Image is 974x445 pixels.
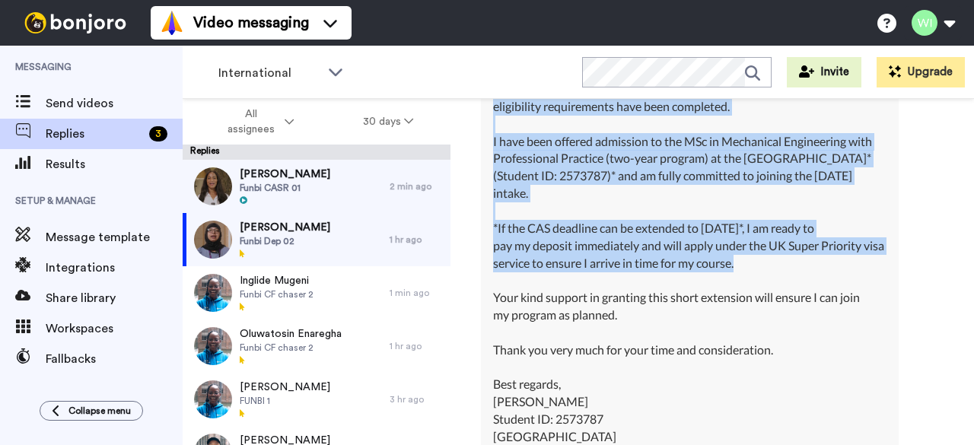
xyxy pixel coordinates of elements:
span: Replies [46,125,143,143]
img: 94fa5eca-16e8-43c4-ab44-e3af1d854f4f-thumb.jpg [194,221,232,259]
span: Workspaces [46,319,183,338]
div: Replies [183,145,450,160]
span: Integrations [46,259,183,277]
span: FUNBI 1 [240,395,330,407]
span: Funbi Dep 02 [240,235,330,247]
span: [PERSON_NAME] [240,167,330,182]
div: 3 [149,126,167,141]
span: Results [46,155,183,173]
img: aa4d0603-80e3-4e58-a0fb-b2947d5a03b5-thumb.jpg [194,274,232,312]
span: Collapse menu [68,405,131,417]
span: Oluwatosin Enaregha [240,326,342,342]
span: Funbi CF chaser 2 [240,342,342,354]
span: [PERSON_NAME] [240,220,330,235]
img: f0435363-af8b-43cb-a0d4-dda7bf440479-thumb.jpg [194,380,232,418]
span: Message template [46,228,183,246]
a: Inglide MugeniFunbi CF chaser 21 min ago [183,266,450,319]
button: Collapse menu [40,401,143,421]
a: [PERSON_NAME]FUNBI 13 hr ago [183,373,450,426]
a: [PERSON_NAME]Funbi CASR 012 min ago [183,160,450,213]
span: [PERSON_NAME] [240,380,330,395]
span: Share library [46,289,183,307]
span: Send videos [46,94,183,113]
div: 1 hr ago [390,234,443,246]
span: Funbi CF chaser 2 [240,288,314,300]
img: vm-color.svg [160,11,184,35]
a: Oluwatosin EnareghaFunbi CF chaser 21 hr ago [183,319,450,373]
span: Video messaging [193,12,309,33]
span: International [218,64,320,82]
button: All assignees [186,100,329,143]
img: 18c8c6cf-73b7-44df-959e-9da70d9e2fcd-thumb.jpg [194,167,232,205]
button: 30 days [329,108,448,135]
div: 2 min ago [390,180,443,192]
div: 1 hr ago [390,340,443,352]
img: bj-logo-header-white.svg [18,12,132,33]
span: All assignees [220,106,282,137]
div: 3 hr ago [390,393,443,405]
span: Funbi CASR 01 [240,182,330,194]
span: Inglide Mugeni [240,273,314,288]
button: Invite [787,57,861,87]
button: Upgrade [877,57,965,87]
a: [PERSON_NAME]Funbi Dep 021 hr ago [183,213,450,266]
span: Fallbacks [46,350,183,368]
div: 1 min ago [390,287,443,299]
img: aa4d0603-80e3-4e58-a0fb-b2947d5a03b5-thumb.jpg [194,327,232,365]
